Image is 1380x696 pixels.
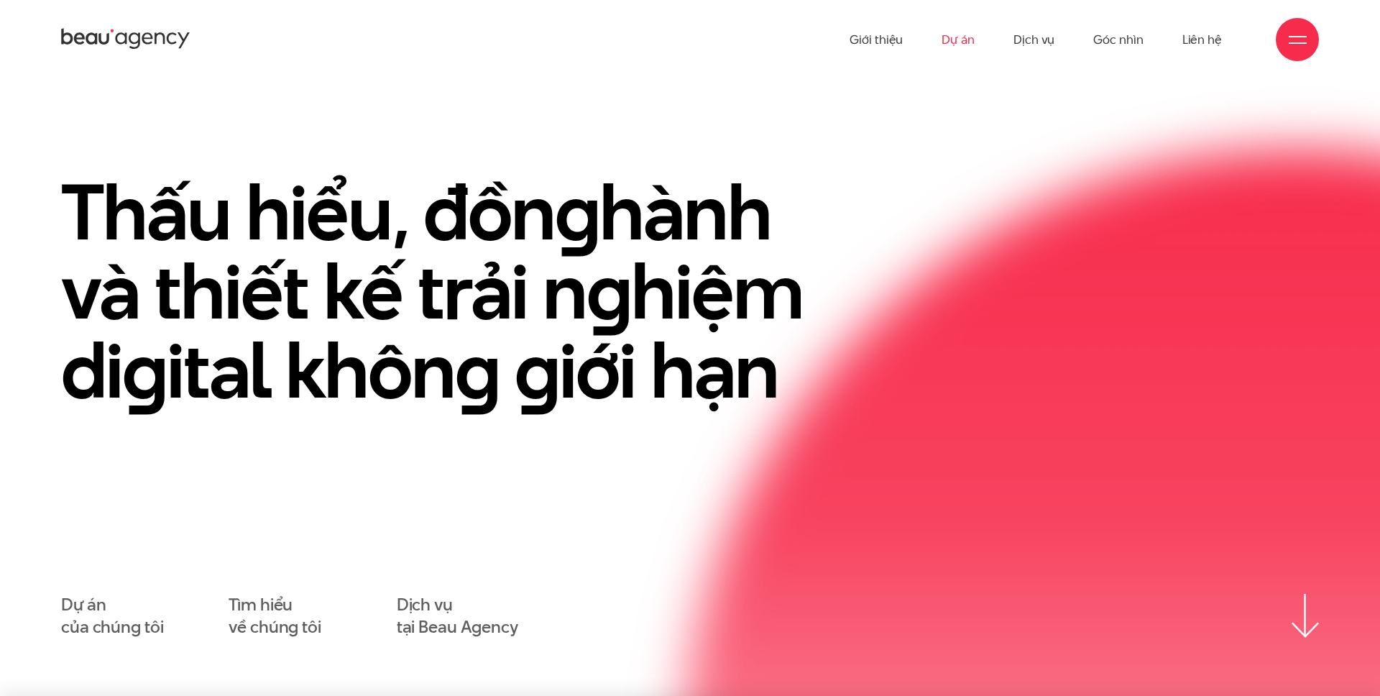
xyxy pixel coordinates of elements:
a: Dự áncủa chúng tôi [61,594,163,638]
en: g [555,158,599,266]
en: g [122,316,167,424]
en: g [586,237,631,345]
a: Tìm hiểuvề chúng tôi [229,594,321,638]
en: g [455,316,500,424]
h1: Thấu hiểu, đồn hành và thiết kế trải n hiệm di ital khôn iới hạn [61,173,852,410]
a: Dịch vụtại Beau Agency [397,594,518,638]
en: g [515,316,559,424]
